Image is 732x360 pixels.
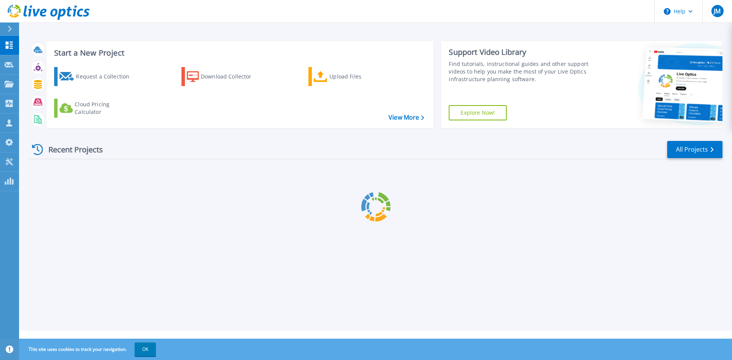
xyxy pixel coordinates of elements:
div: Request a Collection [76,69,137,84]
div: Cloud Pricing Calculator [75,101,136,116]
h3: Start a New Project [54,49,424,57]
div: Support Video Library [449,47,592,57]
div: Recent Projects [29,140,113,159]
span: This site uses cookies to track your navigation. [21,342,156,356]
a: View More [388,114,424,121]
span: JM [714,8,721,14]
a: Cloud Pricing Calculator [54,99,139,118]
div: Find tutorials, instructional guides and other support videos to help you make the most of your L... [449,60,592,83]
a: Explore Now! [449,105,507,120]
a: Download Collector [181,67,266,86]
div: Upload Files [329,69,390,84]
button: OK [135,342,156,356]
a: Request a Collection [54,67,139,86]
div: Download Collector [201,69,262,84]
a: Upload Files [308,67,393,86]
a: All Projects [667,141,722,158]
